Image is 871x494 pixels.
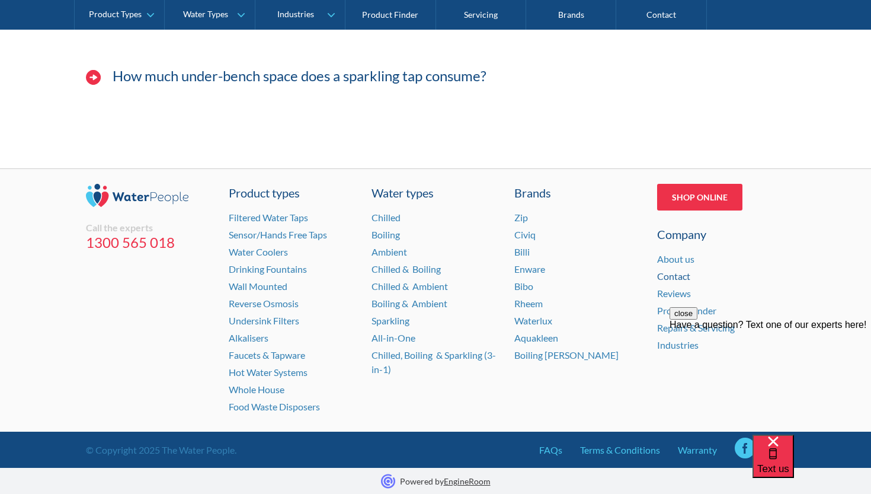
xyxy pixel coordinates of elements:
a: Chilled, Boiling & Sparkling (3-in-1) [372,349,496,375]
a: Repairs & Servicing [657,322,735,333]
div: Brands [514,184,642,202]
a: Water Coolers [229,246,288,257]
a: EngineRoom [444,476,491,486]
div: Product Types [89,9,142,20]
a: Billi [514,246,530,257]
a: Hot Water Systems [229,366,308,378]
a: Waterlux [514,315,552,326]
a: Water types [372,184,499,202]
a: Chilled [372,212,401,223]
a: Wall Mounted [229,281,287,292]
a: Product types [229,184,357,202]
a: Terms & Conditions [580,443,660,457]
a: Warranty [678,443,717,457]
a: Food Waste Disposers [229,401,320,412]
a: Faucets & Tapware [229,349,305,361]
a: Boiling [372,229,400,240]
a: Rheem [514,298,543,309]
a: Contact [657,270,690,282]
a: Aquakleen [514,332,558,343]
a: Bibo [514,281,533,292]
a: Alkalisers [229,332,268,343]
a: Drinking Fountains [229,263,307,275]
a: Sensor/Hands Free Taps [229,229,327,240]
a: Reverse Osmosis [229,298,299,309]
a: Boiling & Ambient [372,298,447,309]
a: Industries [657,339,699,350]
a: Chilled & Boiling [372,263,441,275]
a: About us [657,253,694,264]
iframe: podium webchat widget prompt [670,307,871,450]
div: Company [657,225,785,243]
a: Whole House [229,384,284,395]
a: Undersink Filters [229,315,299,326]
a: Sparkling [372,315,409,326]
div: Water Types [183,9,228,20]
a: All-in-One [372,332,415,343]
div: Industries [277,9,314,20]
iframe: podium webchat widget bubble [752,435,871,494]
a: Zip [514,212,528,223]
a: Shop Online [657,184,742,211]
a: Product finder [657,305,716,316]
a: Ambient [372,246,407,257]
a: Reviews [657,288,691,299]
a: Civiq [514,229,536,240]
a: 1300 565 018 [86,234,214,251]
a: Chilled & Ambient [372,281,448,292]
a: FAQs [539,443,562,457]
a: Filtered Water Taps [229,212,308,223]
p: Powered by [400,475,491,487]
a: Boiling [PERSON_NAME] [514,349,619,361]
a: Enware [514,263,545,275]
div: © Copyright 2025 The Water People. [86,443,236,457]
h3: How much under-bench space does a sparkling tap consume? [113,68,486,85]
div: Call the experts [86,222,214,234]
